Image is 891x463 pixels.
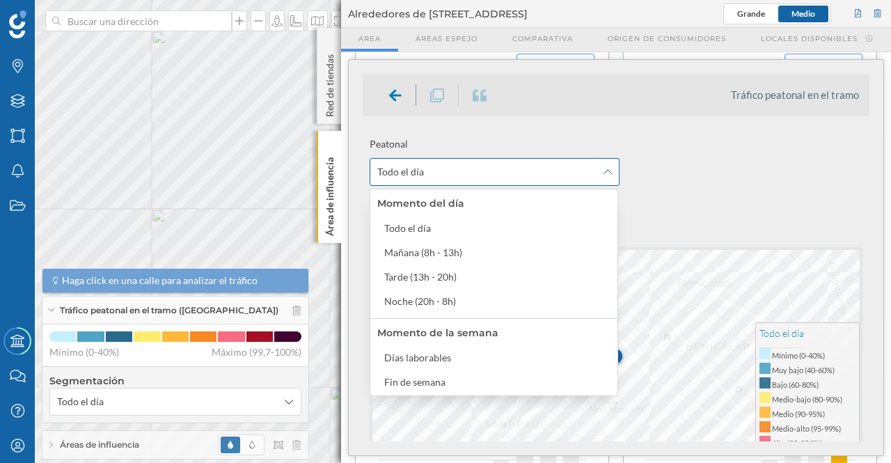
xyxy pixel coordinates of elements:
[381,58,448,69] span: Área seleccionada
[28,10,77,22] span: Soporte
[49,345,119,359] span: Mínimo (0-40%)
[608,33,726,44] span: Origen de consumidores
[384,295,456,307] div: Noche (20h - 8h)
[323,49,337,117] p: Red de tiendas
[772,363,835,377] dd: Muy bajo (40-60%)
[759,327,804,348] p: Todo el día
[384,271,457,283] div: Tarde (13h - 20h)
[62,274,258,288] span: Haga click en una calle para analizar el tráfico
[772,422,841,436] dd: Medio-alto (95-99%)
[377,197,464,210] div: Momento del día
[772,407,825,421] dd: Medio (90-95%)
[60,304,278,317] span: Tráfico peatonal en el tramo ([GEOGRAPHIC_DATA])
[791,8,815,19] span: Medio
[772,378,819,392] dd: Bajo (60-80%)
[384,222,431,234] div: Todo el día
[761,33,858,44] span: Locales disponibles
[772,349,825,363] dd: Mínimo (0-40%)
[512,33,573,44] span: Comparativa
[649,58,716,69] span: Área seleccionada
[212,345,301,359] span: Máximo (99,7-100%)
[772,437,823,450] dd: Alto (99-99,3%)
[377,165,424,179] span: Todo el día
[358,33,381,44] span: Area
[49,374,301,388] h4: Segmentación
[384,352,451,363] div: Días laborables
[384,246,462,258] div: Mañana (8h - 13h)
[323,152,337,236] p: Área de influencia
[384,376,445,388] div: Fin de semana
[416,33,478,44] span: Áreas espejo
[784,54,862,74] button: MAS DETALLES
[57,395,104,409] span: Todo el día
[9,10,26,38] img: Geoblink Logo
[731,88,859,102] li: Tráfico peatonal en el tramo
[348,7,528,21] span: Alrededores de [STREET_ADDRESS]
[60,439,139,451] span: Áreas de influencia
[772,393,842,407] dd: Medio-bajo (80-90%)
[737,8,765,19] span: Grande
[370,137,620,158] span: Peatonal
[517,54,594,74] button: MAS DETALLES
[377,327,498,339] div: Momento de la semana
